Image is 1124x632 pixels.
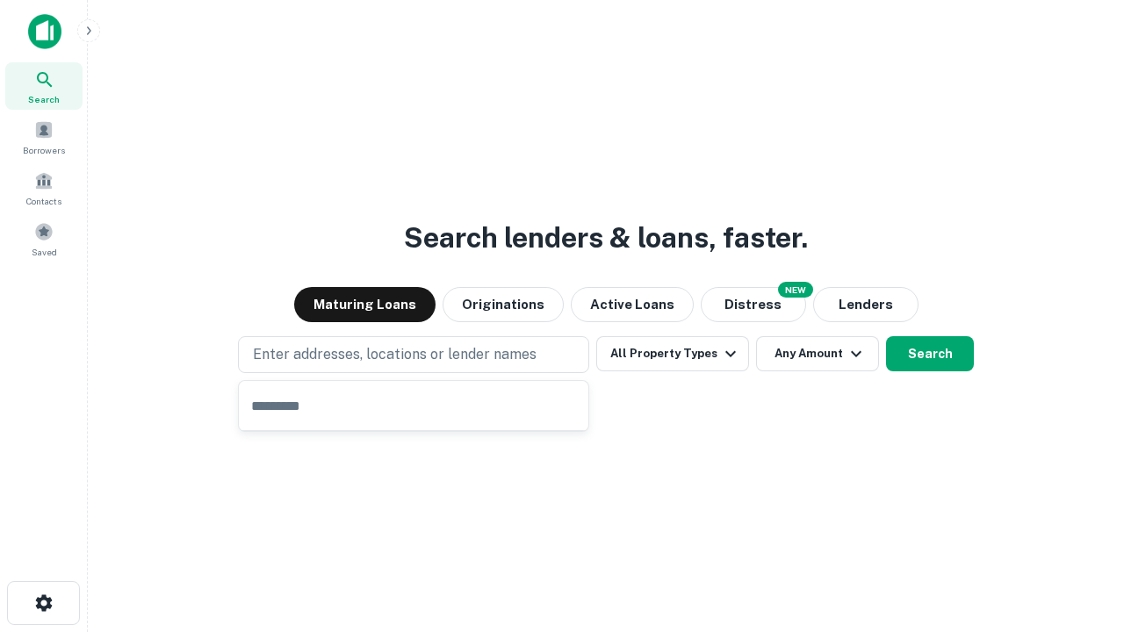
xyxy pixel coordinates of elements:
a: Search [5,62,83,110]
button: Search distressed loans with lien and other non-mortgage details. [701,287,806,322]
a: Saved [5,215,83,262]
a: Borrowers [5,113,83,161]
button: Search [886,336,974,371]
span: Borrowers [23,143,65,157]
button: Maturing Loans [294,287,436,322]
button: Lenders [813,287,919,322]
button: Originations [443,287,564,322]
button: Any Amount [756,336,879,371]
span: Saved [32,245,57,259]
button: Active Loans [571,287,694,322]
span: Search [28,92,60,106]
h3: Search lenders & loans, faster. [404,217,808,259]
p: Enter addresses, locations or lender names [253,344,537,365]
iframe: Chat Widget [1036,492,1124,576]
div: NEW [778,282,813,298]
a: Contacts [5,164,83,212]
img: capitalize-icon.png [28,14,61,49]
button: Enter addresses, locations or lender names [238,336,589,373]
button: All Property Types [596,336,749,371]
span: Contacts [26,194,61,208]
